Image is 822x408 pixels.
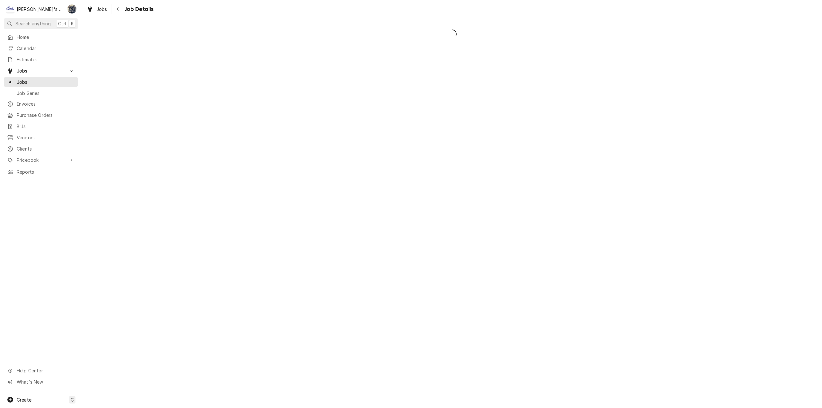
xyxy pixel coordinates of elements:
[4,132,78,143] a: Vendors
[4,155,78,165] a: Go to Pricebook
[4,77,78,87] a: Jobs
[4,377,78,387] a: Go to What's New
[4,143,78,154] a: Clients
[17,90,75,97] span: Job Series
[82,27,822,41] span: Loading...
[17,112,75,118] span: Purchase Orders
[17,157,65,163] span: Pricebook
[58,20,66,27] span: Ctrl
[123,5,154,13] span: Job Details
[17,145,75,152] span: Clients
[4,88,78,99] a: Job Series
[4,54,78,65] a: Estimates
[17,169,75,175] span: Reports
[4,32,78,42] a: Home
[17,6,64,13] div: [PERSON_NAME]'s Refrigeration
[71,20,74,27] span: K
[17,367,74,374] span: Help Center
[4,99,78,109] a: Invoices
[84,4,110,14] a: Jobs
[6,4,15,13] div: Clay's Refrigeration's Avatar
[67,4,76,13] div: Sarah Bendele's Avatar
[17,79,75,85] span: Jobs
[4,43,78,54] a: Calendar
[17,34,75,40] span: Home
[71,396,74,403] span: C
[113,4,123,14] button: Navigate back
[4,167,78,177] a: Reports
[67,4,76,13] div: SB
[4,65,78,76] a: Go to Jobs
[17,397,31,403] span: Create
[15,20,51,27] span: Search anything
[17,100,75,107] span: Invoices
[17,134,75,141] span: Vendors
[4,121,78,132] a: Bills
[17,123,75,130] span: Bills
[6,4,15,13] div: C
[17,67,65,74] span: Jobs
[4,110,78,120] a: Purchase Orders
[17,45,75,52] span: Calendar
[4,365,78,376] a: Go to Help Center
[96,6,107,13] span: Jobs
[4,18,78,29] button: Search anythingCtrlK
[17,378,74,385] span: What's New
[17,56,75,63] span: Estimates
